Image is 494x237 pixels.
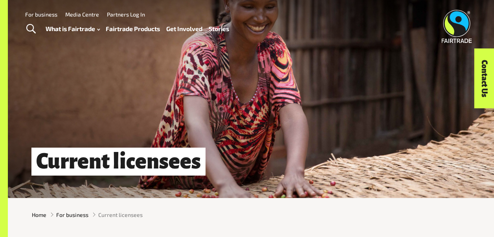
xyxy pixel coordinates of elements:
img: Fairtrade Australia New Zealand logo [442,10,472,43]
a: Get Involved [166,23,202,34]
a: For business [25,11,57,18]
a: Home [32,211,46,219]
a: What is Fairtrade [46,23,100,34]
h1: Current licensees [31,148,206,176]
a: Media Centre [65,11,99,18]
a: Partners Log In [107,11,145,18]
a: Stories [209,23,229,34]
a: For business [56,211,88,219]
a: Toggle Search [21,19,40,39]
span: Current licensees [98,211,143,219]
a: Fairtrade Products [106,23,160,34]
